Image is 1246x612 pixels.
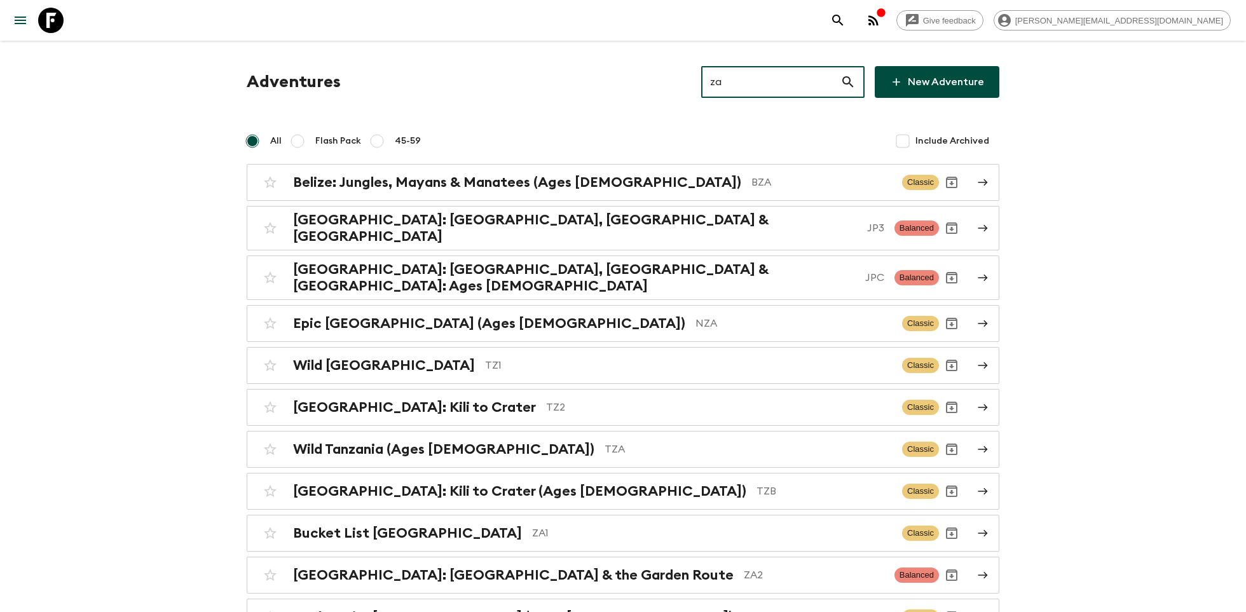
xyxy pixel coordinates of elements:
[395,135,421,147] span: 45-59
[293,261,855,294] h2: [GEOGRAPHIC_DATA]: [GEOGRAPHIC_DATA], [GEOGRAPHIC_DATA] & [GEOGRAPHIC_DATA]: Ages [DEMOGRAPHIC_DATA]
[902,358,939,373] span: Classic
[939,437,964,462] button: Archive
[293,315,685,332] h2: Epic [GEOGRAPHIC_DATA] (Ages [DEMOGRAPHIC_DATA])
[902,316,939,331] span: Classic
[902,484,939,499] span: Classic
[293,357,475,374] h2: Wild [GEOGRAPHIC_DATA]
[939,353,964,378] button: Archive
[247,557,999,594] a: [GEOGRAPHIC_DATA]: [GEOGRAPHIC_DATA] & the Garden RouteZA2BalancedArchive
[896,10,983,31] a: Give feedback
[293,483,746,500] h2: [GEOGRAPHIC_DATA]: Kili to Crater (Ages [DEMOGRAPHIC_DATA])
[939,395,964,420] button: Archive
[532,526,892,541] p: ZA1
[293,212,857,245] h2: [GEOGRAPHIC_DATA]: [GEOGRAPHIC_DATA], [GEOGRAPHIC_DATA] & [GEOGRAPHIC_DATA]
[247,69,341,95] h1: Adventures
[825,8,851,33] button: search adventures
[939,265,964,290] button: Archive
[546,400,892,415] p: TZ2
[293,399,536,416] h2: [GEOGRAPHIC_DATA]: Kili to Crater
[994,10,1231,31] div: [PERSON_NAME][EMAIL_ADDRESS][DOMAIN_NAME]
[915,135,989,147] span: Include Archived
[939,562,964,588] button: Archive
[865,270,884,285] p: JPC
[939,311,964,336] button: Archive
[902,526,939,541] span: Classic
[867,221,884,236] p: JP3
[247,473,999,510] a: [GEOGRAPHIC_DATA]: Kili to Crater (Ages [DEMOGRAPHIC_DATA])TZBClassicArchive
[247,515,999,552] a: Bucket List [GEOGRAPHIC_DATA]ZA1ClassicArchive
[247,431,999,468] a: Wild Tanzania (Ages [DEMOGRAPHIC_DATA])TZAClassicArchive
[293,441,594,458] h2: Wild Tanzania (Ages [DEMOGRAPHIC_DATA])
[485,358,892,373] p: TZ1
[902,400,939,415] span: Classic
[605,442,892,457] p: TZA
[894,270,939,285] span: Balanced
[756,484,892,499] p: TZB
[939,479,964,504] button: Archive
[1008,16,1230,25] span: [PERSON_NAME][EMAIL_ADDRESS][DOMAIN_NAME]
[916,16,983,25] span: Give feedback
[902,175,939,190] span: Classic
[939,170,964,195] button: Archive
[270,135,282,147] span: All
[247,347,999,384] a: Wild [GEOGRAPHIC_DATA]TZ1ClassicArchive
[247,305,999,342] a: Epic [GEOGRAPHIC_DATA] (Ages [DEMOGRAPHIC_DATA])NZAClassicArchive
[939,520,964,546] button: Archive
[247,389,999,426] a: [GEOGRAPHIC_DATA]: Kili to CraterTZ2ClassicArchive
[902,442,939,457] span: Classic
[939,215,964,241] button: Archive
[293,525,522,541] h2: Bucket List [GEOGRAPHIC_DATA]
[315,135,361,147] span: Flash Pack
[894,221,939,236] span: Balanced
[894,568,939,583] span: Balanced
[701,64,840,100] input: e.g. AR1, Argentina
[247,255,999,300] a: [GEOGRAPHIC_DATA]: [GEOGRAPHIC_DATA], [GEOGRAPHIC_DATA] & [GEOGRAPHIC_DATA]: Ages [DEMOGRAPHIC_DA...
[744,568,884,583] p: ZA2
[8,8,33,33] button: menu
[875,66,999,98] a: New Adventure
[247,164,999,201] a: Belize: Jungles, Mayans & Manatees (Ages [DEMOGRAPHIC_DATA])BZAClassicArchive
[247,206,999,250] a: [GEOGRAPHIC_DATA]: [GEOGRAPHIC_DATA], [GEOGRAPHIC_DATA] & [GEOGRAPHIC_DATA]JP3BalancedArchive
[695,316,892,331] p: NZA
[293,174,741,191] h2: Belize: Jungles, Mayans & Manatees (Ages [DEMOGRAPHIC_DATA])
[751,175,892,190] p: BZA
[293,567,734,583] h2: [GEOGRAPHIC_DATA]: [GEOGRAPHIC_DATA] & the Garden Route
